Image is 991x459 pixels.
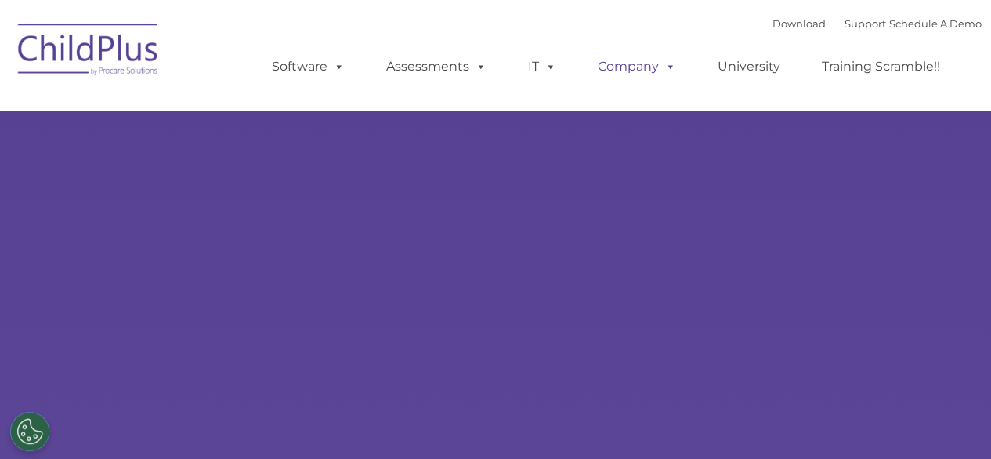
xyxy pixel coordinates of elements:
a: IT [512,51,572,82]
a: University [702,51,796,82]
a: Training Scramble!! [806,51,956,82]
img: ChildPlus by Procare Solutions [10,13,167,91]
a: Schedule A Demo [889,17,982,30]
button: Cookies Settings [10,412,49,451]
a: Company [582,51,692,82]
a: Software [256,51,360,82]
a: Support [845,17,886,30]
font: | [772,17,982,30]
a: Assessments [371,51,502,82]
a: Download [772,17,826,30]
